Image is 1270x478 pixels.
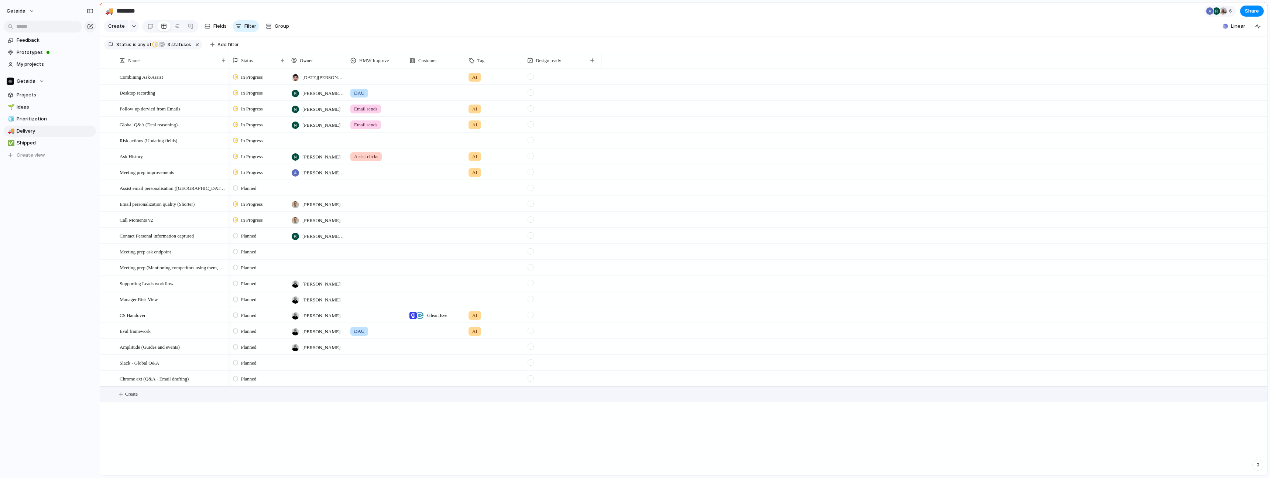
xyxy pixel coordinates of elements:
[120,104,180,113] span: Follow-up dervied from Emails
[120,88,155,97] span: Desktop recording
[8,139,13,147] div: ✅
[7,103,14,111] button: 🌱
[120,342,180,351] span: Amplitude (Guides and events)
[241,375,257,383] span: Planned
[120,295,158,303] span: Manager Risk View
[1231,23,1245,30] span: Linear
[427,312,447,319] span: Glean , Eve
[359,57,389,64] span: HMW Improve
[104,20,128,32] button: Create
[354,121,377,129] span: Email sends
[4,126,96,137] div: 🚚Delivery
[7,7,25,15] span: getaida
[103,5,115,17] button: 🚚
[120,279,174,287] span: Supporting Leads workflow
[120,247,171,256] span: Meeting prep ask endpoint
[241,328,257,335] span: Planned
[133,41,137,48] span: is
[302,312,340,320] span: [PERSON_NAME]
[120,72,163,81] span: Combining Ask/Assist
[241,169,263,176] span: In Progress
[241,74,263,81] span: In Progress
[354,89,364,97] span: DAU
[4,137,96,148] a: ✅Shipped
[120,327,151,335] span: Eval framework
[300,57,313,64] span: Owner
[120,374,189,383] span: Chrome ext (Q&A - Email drafting)
[4,47,96,58] a: Prototypes
[241,105,263,113] span: In Progress
[17,61,93,68] span: My projects
[241,248,257,256] span: Planned
[4,113,96,124] a: 🧊Prioritization
[7,139,14,147] button: ✅
[241,137,263,144] span: In Progress
[17,103,93,111] span: Ideas
[165,42,171,47] span: 3
[241,264,257,272] span: Planned
[241,216,263,224] span: In Progress
[241,121,263,129] span: In Progress
[472,121,477,129] span: AI
[4,76,96,87] button: Getaida
[241,312,257,319] span: Planned
[108,23,125,30] span: Create
[137,41,151,48] span: any of
[302,169,344,177] span: [PERSON_NAME] Sarma
[125,390,138,398] span: Create
[17,78,35,85] span: Getaida
[120,136,177,144] span: Risk actions (Updating fields)
[120,184,226,192] span: Assist email personalisation ([GEOGRAPHIC_DATA])
[7,127,14,135] button: 🚚
[302,296,340,304] span: [PERSON_NAME]
[477,57,484,64] span: Tag
[302,233,344,240] span: [PERSON_NAME] [PERSON_NAME]
[4,35,96,46] a: Feedback
[302,74,344,81] span: [DATE][PERSON_NAME]
[152,41,193,49] button: 3 statuses
[17,49,93,56] span: Prototypes
[116,41,131,48] span: Status
[120,263,226,272] span: Meeting prep (Mentioning competitors using them, or other similar companies)
[241,359,257,367] span: Planned
[302,106,340,113] span: [PERSON_NAME]
[17,91,93,99] span: Projects
[354,105,377,113] span: Email sends
[472,105,477,113] span: AI
[241,280,257,287] span: Planned
[354,328,364,335] span: DAU
[241,89,263,97] span: In Progress
[418,57,437,64] span: Customer
[202,20,230,32] button: Fields
[472,169,477,176] span: AI
[302,90,344,97] span: [PERSON_NAME] [PERSON_NAME]
[120,215,153,224] span: Call Moments v2
[17,127,93,135] span: Delivery
[275,23,289,30] span: Group
[241,232,257,240] span: Planned
[262,20,293,32] button: Group
[4,89,96,100] a: Projects
[4,102,96,113] a: 🌱Ideas
[131,41,152,49] button: isany of
[1245,7,1259,15] span: Share
[120,168,174,176] span: Meeting prep improvements
[244,23,256,30] span: Filter
[302,328,340,335] span: [PERSON_NAME]
[241,57,253,64] span: Status
[120,152,143,160] span: Ask History
[302,153,340,161] span: [PERSON_NAME]
[1220,21,1248,32] button: Linear
[8,103,13,111] div: 🌱
[1240,6,1264,17] button: Share
[472,74,477,81] span: AI
[128,57,140,64] span: Name
[120,311,145,319] span: CS Handover
[302,344,340,351] span: [PERSON_NAME]
[17,37,93,44] span: Feedback
[120,199,195,208] span: Email personalization quality (Shorter)
[241,201,263,208] span: In Progress
[120,120,178,129] span: Global Q&A (Deal reasoning)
